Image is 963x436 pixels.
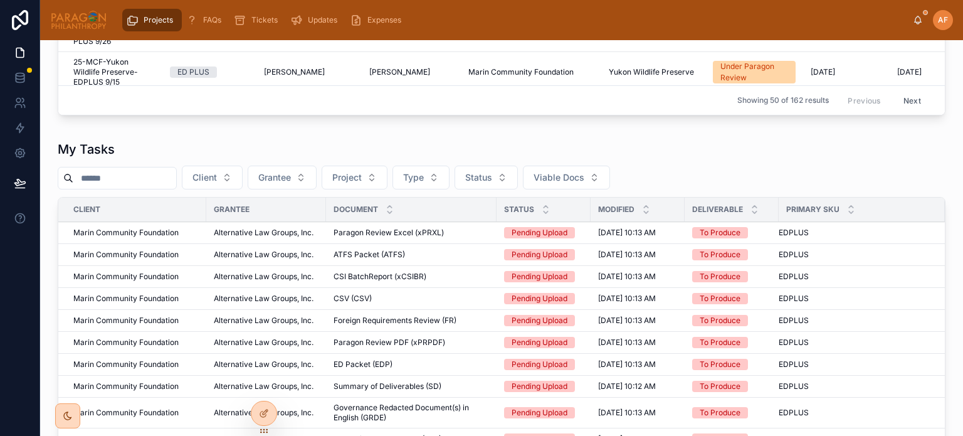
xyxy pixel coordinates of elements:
[779,316,930,326] a: EDPLUS
[334,294,489,304] a: CSV (CSV)
[512,227,567,238] div: Pending Upload
[504,271,583,282] a: Pending Upload
[811,67,890,77] a: [DATE]
[504,407,583,418] a: Pending Upload
[700,359,740,370] div: To Produce
[692,337,771,348] a: To Produce
[369,67,453,77] a: [PERSON_NAME]
[73,272,199,282] a: Marin Community Foundation
[786,205,839,215] span: Primary SKU
[692,315,771,326] a: To Produce
[334,294,372,304] span: CSV (CSV)
[512,271,567,282] div: Pending Upload
[534,171,584,184] span: Viable Docs
[598,316,656,326] span: [DATE] 10:13 AM
[692,249,771,260] a: To Produce
[692,205,743,215] span: Deliverable
[692,227,771,238] a: To Produce
[779,338,930,348] a: EDPLUS
[512,249,567,260] div: Pending Upload
[897,67,922,77] span: [DATE]
[504,227,583,238] a: Pending Upload
[73,338,179,348] span: Marin Community Foundation
[334,228,444,238] span: Paragon Review Excel (xPRXL)
[692,359,771,370] a: To Produce
[598,294,677,304] a: [DATE] 10:13 AM
[455,166,518,189] button: Select Button
[700,407,740,418] div: To Produce
[214,272,318,282] a: Alternative Law Groups, Inc.
[403,171,424,184] span: Type
[182,9,230,31] a: FAQs
[504,315,583,326] a: Pending Upload
[779,338,809,348] span: EDPLUS
[73,57,155,87] span: 25-MCF-Yukon Wildlife Preserve-EDPLUS 9/15
[170,66,249,78] a: ED PLUS
[334,403,489,423] a: Governance Redacted Document(s) in English (GRDE)
[334,316,489,326] a: Foreign Requirements Review (FR)
[700,227,740,238] div: To Produce
[598,381,656,391] span: [DATE] 10:12 AM
[334,381,489,391] a: Summary of Deliverables (SD)
[468,67,594,77] a: Marin Community Foundation
[504,359,583,370] a: Pending Upload
[692,293,771,304] a: To Produce
[504,381,583,392] a: Pending Upload
[264,67,325,77] span: [PERSON_NAME]
[214,408,318,418] a: Alternative Law Groups, Inc.
[779,272,809,282] span: EDPLUS
[177,66,209,78] div: ED PLUS
[73,338,199,348] a: Marin Community Foundation
[73,359,199,370] a: Marin Community Foundation
[779,381,930,391] a: EDPLUS
[512,315,567,326] div: Pending Upload
[287,9,346,31] a: Updates
[700,271,740,282] div: To Produce
[214,294,313,304] span: Alternative Law Groups, Inc.
[182,166,243,189] button: Select Button
[214,338,318,348] a: Alternative Law Groups, Inc.
[334,316,456,326] span: Foreign Requirements Review (FR)
[264,67,354,77] a: [PERSON_NAME]
[332,171,362,184] span: Project
[334,272,426,282] span: CSI BatchReport (xCSIBR)
[73,316,179,326] span: Marin Community Foundation
[334,250,489,260] a: ATFS Packet (ATFS)
[248,166,317,189] button: Select Button
[700,249,740,260] div: To Produce
[504,293,583,304] a: Pending Upload
[214,250,318,260] a: Alternative Law Groups, Inc.
[203,15,221,25] span: FAQs
[700,381,740,392] div: To Produce
[73,294,199,304] a: Marin Community Foundation
[122,9,182,31] a: Projects
[214,205,250,215] span: Grantee
[598,408,656,418] span: [DATE] 10:13 AM
[73,228,179,238] span: Marin Community Foundation
[779,250,930,260] a: EDPLUS
[144,15,173,25] span: Projects
[334,359,489,370] a: ED Packet (EDP)
[214,408,313,418] span: Alternative Law Groups, Inc.
[214,228,318,238] a: Alternative Law Groups, Inc.
[779,228,930,238] a: EDPLUS
[334,205,378,215] span: Document
[598,250,677,260] a: [DATE] 10:13 AM
[895,90,930,110] button: Next
[598,228,677,238] a: [DATE] 10:13 AM
[214,359,313,370] span: Alternative Law Groups, Inc.
[779,294,930,304] a: EDPLUS
[779,359,809,370] span: EDPLUS
[504,205,534,215] span: Status
[73,381,199,391] a: Marin Community Foundation
[73,228,199,238] a: Marin Community Foundation
[334,381,441,391] span: Summary of Deliverables (SD)
[598,408,677,418] a: [DATE] 10:13 AM
[512,359,567,370] div: Pending Upload
[214,316,318,326] a: Alternative Law Groups, Inc.
[779,408,809,418] span: EDPLUS
[598,250,656,260] span: [DATE] 10:13 AM
[230,9,287,31] a: Tickets
[214,381,318,391] a: Alternative Law Groups, Inc.
[73,294,179,304] span: Marin Community Foundation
